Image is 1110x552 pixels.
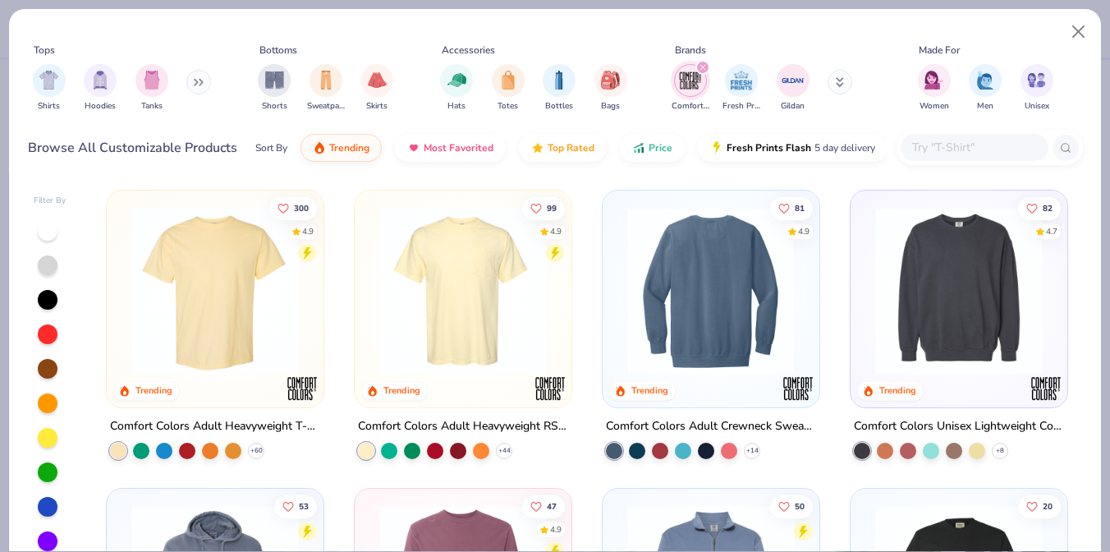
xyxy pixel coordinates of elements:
[920,100,949,113] span: Women
[534,372,566,405] img: Comfort Colors logo
[722,64,760,113] button: filter button
[976,71,994,90] img: Men Image
[601,100,620,113] span: Bags
[1018,494,1061,517] button: Like
[924,71,943,90] img: Women Image
[519,134,607,162] button: Top Rated
[366,100,388,113] span: Skirts
[141,100,163,113] span: Tanks
[110,416,320,437] div: Comfort Colors Adult Heavyweight T-Shirt
[498,100,518,113] span: Totes
[34,43,55,57] div: Tops
[802,207,986,375] img: 1f2d2499-41e0-44f5-b794-8109adf84418
[672,100,709,113] span: Comfort Colors
[548,141,594,154] span: Top Rated
[601,71,619,90] img: Bags Image
[440,64,473,113] button: filter button
[84,64,117,113] button: filter button
[303,225,314,237] div: 4.9
[545,100,573,113] span: Bottles
[360,64,393,113] button: filter button
[781,100,805,113] span: Gildan
[745,446,758,456] span: + 14
[407,141,420,154] img: most_fav.gif
[262,100,287,113] span: Shorts
[307,64,345,113] div: filter for Sweatpants
[286,372,319,405] img: Comfort Colors logo
[675,43,706,57] div: Brands
[258,64,291,113] button: filter button
[33,64,66,113] button: filter button
[522,494,565,517] button: Like
[300,502,310,510] span: 53
[795,502,805,510] span: 50
[996,446,1004,456] span: + 8
[39,71,58,90] img: Shirts Image
[798,225,810,237] div: 4.9
[317,71,335,90] img: Sweatpants Image
[258,64,291,113] div: filter for Shorts
[358,416,568,437] div: Comfort Colors Adult Heavyweight RS Pocket T-Shirt
[854,416,1064,437] div: Comfort Colors Unisex Lightweight Cotton Crewneck Sweatshirt
[442,43,495,57] div: Accessories
[447,100,466,113] span: Hats
[777,64,810,113] div: filter for Gildan
[678,68,703,93] img: Comfort Colors Image
[447,71,466,90] img: Hats Image
[781,68,805,93] img: Gildan Image
[1043,502,1053,510] span: 20
[440,64,473,113] div: filter for Hats
[84,64,117,113] div: filter for Hoodies
[550,523,562,536] div: 4.9
[135,64,168,113] button: filter button
[368,71,387,90] img: Skirts Image
[522,196,565,219] button: Like
[270,196,318,219] button: Like
[698,134,888,162] button: Fresh Prints Flash5 day delivery
[38,100,60,113] span: Shirts
[499,71,517,90] img: Totes Image
[795,204,805,212] span: 81
[722,64,760,113] div: filter for Fresh Prints
[867,207,1051,375] img: 92253b97-214b-4b5a-8cde-29cfb8752a47
[727,141,811,154] span: Fresh Prints Flash
[910,138,1037,157] input: Try "T-Shirt"
[307,64,345,113] button: filter button
[255,140,287,155] div: Sort By
[1029,372,1062,405] img: Comfort Colors logo
[1025,100,1049,113] span: Unisex
[492,64,525,113] button: filter button
[28,138,237,158] div: Browse All Customizable Products
[498,446,511,456] span: + 44
[594,64,627,113] button: filter button
[543,64,576,113] button: filter button
[143,71,161,90] img: Tanks Image
[547,204,557,212] span: 99
[265,71,284,90] img: Shorts Image
[710,141,723,154] img: flash.gif
[1046,225,1057,237] div: 4.7
[259,43,297,57] div: Bottoms
[550,71,568,90] img: Bottles Image
[729,68,754,93] img: Fresh Prints Image
[672,64,709,113] button: filter button
[85,100,116,113] span: Hoodies
[770,196,813,219] button: Like
[307,100,345,113] span: Sweatpants
[313,141,326,154] img: trending.gif
[135,64,168,113] div: filter for Tanks
[295,204,310,212] span: 300
[672,64,709,113] div: filter for Comfort Colors
[782,372,814,405] img: Comfort Colors logo
[550,225,562,237] div: 4.9
[1043,204,1053,212] span: 82
[360,64,393,113] div: filter for Skirts
[555,207,739,375] img: f2707318-0607-4e9d-8b72-fe22b32ef8d9
[91,71,109,90] img: Hoodies Image
[770,494,813,517] button: Like
[424,141,493,154] span: Most Favorited
[722,100,760,113] span: Fresh Prints
[777,64,810,113] button: filter button
[300,134,382,162] button: Trending
[594,64,627,113] div: filter for Bags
